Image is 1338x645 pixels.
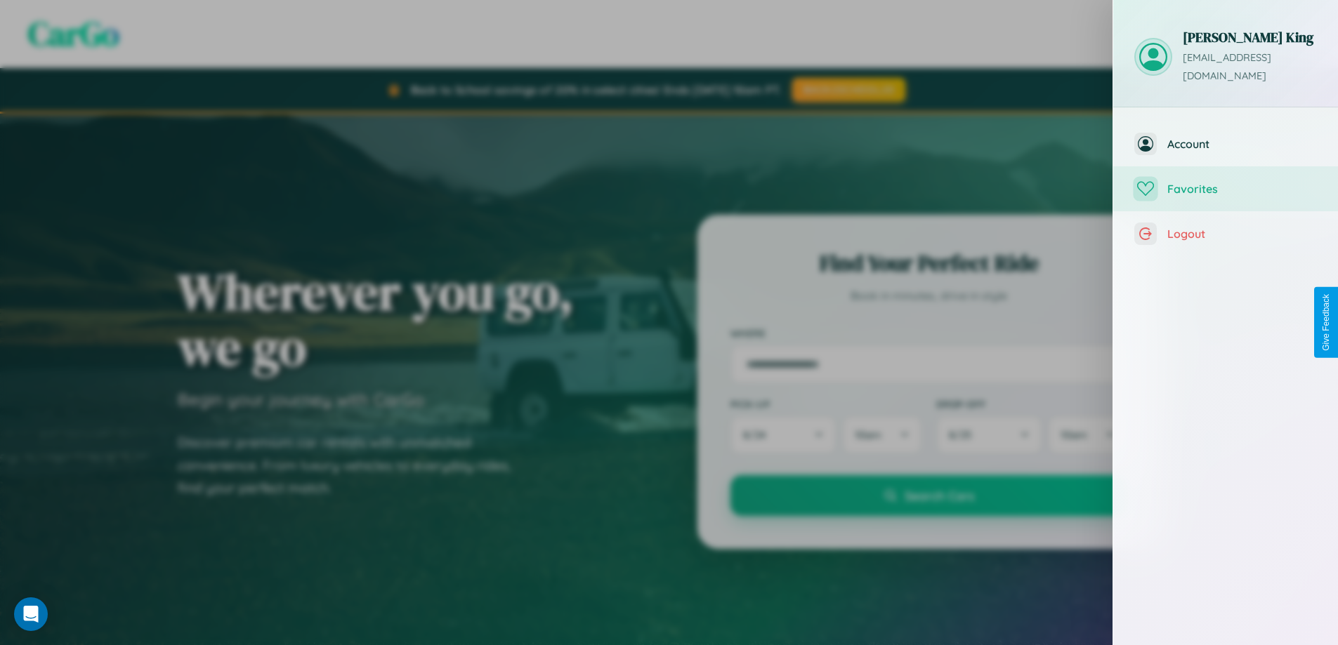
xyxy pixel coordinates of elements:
button: Logout [1113,211,1338,256]
button: Favorites [1113,166,1338,211]
span: Logout [1167,227,1317,241]
p: [EMAIL_ADDRESS][DOMAIN_NAME] [1183,49,1317,86]
span: Favorites [1167,182,1317,196]
div: Open Intercom Messenger [14,597,48,631]
button: Account [1113,121,1338,166]
h3: [PERSON_NAME] King [1183,28,1317,46]
span: Account [1167,137,1317,151]
div: Give Feedback [1321,294,1331,351]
